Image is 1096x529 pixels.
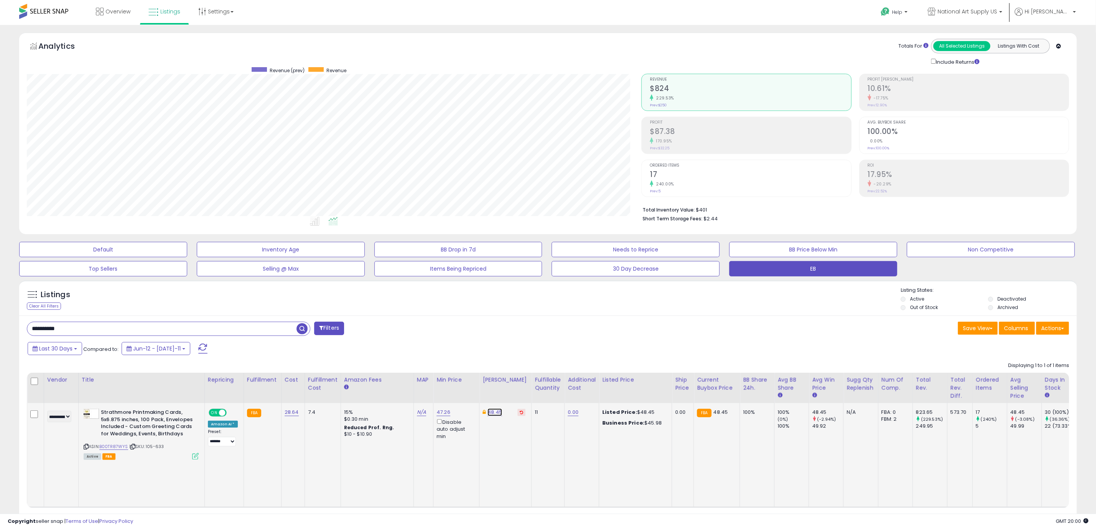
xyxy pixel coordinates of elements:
div: 15% [344,409,408,416]
small: (229.53%) [921,416,943,422]
div: Fulfillable Quantity [535,376,561,392]
button: Inventory Age [197,242,365,257]
div: Current Buybox Price [697,376,737,392]
span: Jun-12 - [DATE]-11 [133,345,181,352]
small: Days In Stock. [1045,392,1050,399]
div: 48.45 [1010,409,1042,416]
img: 31iyTK53lXL._SL40_.jpg [84,409,99,419]
span: Revenue [326,67,346,74]
span: All listings currently available for purchase on Amazon [84,453,101,460]
div: Displaying 1 to 1 of 1 items [1008,362,1069,369]
a: 48.45 [488,408,502,416]
strong: Copyright [8,517,36,525]
div: Disable auto adjust min [437,418,473,440]
div: 0.00 [675,409,688,416]
div: 11 [535,409,559,416]
div: 49.92 [812,423,843,430]
span: ON [209,410,219,416]
h2: $824 [650,84,851,94]
div: $0.30 min [344,416,408,423]
small: Prev: 22.52% [868,189,887,193]
div: Totals For [898,43,928,50]
span: 2025-08-11 20:00 GMT [1056,517,1088,525]
div: Additional Cost [568,376,596,392]
small: Prev: $32.25 [650,146,669,150]
b: Strathmore Printmaking Cards, 5x6.875 inches, 100 Pack, Envelopes Included - Custom Greeting Card... [101,409,194,439]
span: $2.44 [704,215,718,222]
div: Fulfillment [247,376,278,384]
b: Total Inventory Value: [643,207,695,213]
div: 49.99 [1010,423,1042,430]
button: Filters [314,322,344,335]
div: FBA: 0 [882,409,907,416]
div: Repricing [208,376,241,384]
small: -20.29% [871,181,892,187]
span: | SKU: 105-633 [129,443,164,450]
label: Deactivated [997,296,1026,302]
div: 249.95 [916,423,947,430]
label: Out of Stock [910,304,938,311]
button: Top Sellers [19,261,187,276]
a: 0.00 [568,408,578,416]
button: Save View [958,322,998,335]
th: Please note that this number is a calculation based on your required days of coverage and your ve... [844,373,878,403]
h2: 17 [650,170,851,180]
small: Prev: $250 [650,103,667,107]
div: 823.65 [916,409,947,416]
button: Items Being Repriced [374,261,542,276]
span: Revenue [650,78,851,82]
div: Title [82,376,201,384]
small: Amazon Fees. [344,384,349,391]
small: (240%) [981,416,997,422]
div: Avg Win Price [812,376,840,392]
div: Amazon Fees [344,376,410,384]
div: Amazon AI * [208,421,238,428]
span: Listings [160,8,180,15]
span: Last 30 Days [39,345,73,352]
button: BB Drop in 7d [374,242,542,257]
small: Prev: 100.00% [868,146,890,150]
span: Profit [650,121,851,125]
h5: Analytics [38,41,90,53]
small: FBA [697,409,711,417]
label: Active [910,296,925,302]
a: 28.64 [285,408,299,416]
span: FBA [102,453,115,460]
small: -17.75% [871,95,889,101]
span: Revenue (prev) [270,67,305,74]
div: Preset: [208,429,238,446]
small: (36.36%) [1050,416,1070,422]
div: Cost [285,376,302,384]
div: $10 - $10.90 [344,431,408,438]
small: 240.00% [653,181,674,187]
small: Avg Win Price. [812,392,817,399]
button: Default [19,242,187,257]
a: Hi [PERSON_NAME] [1015,8,1076,25]
span: Columns [1004,324,1028,332]
div: Sugg Qty Replenish [847,376,875,392]
div: Listed Price [602,376,669,384]
div: [PERSON_NAME] [483,376,528,384]
div: 100% [743,409,768,416]
div: 22 (73.33%) [1045,423,1076,430]
p: Listing States: [901,287,1077,294]
div: Total Rev. Diff. [951,376,969,400]
div: N/A [847,409,872,416]
small: Avg BB Share. [778,392,782,399]
div: FBM: 2 [882,416,907,423]
span: OFF [226,410,238,416]
small: 170.95% [653,138,672,144]
div: 100% [778,409,809,416]
div: Ordered Items [976,376,1004,392]
div: Total Rev. [916,376,944,392]
button: EB [729,261,897,276]
h5: Listings [41,289,70,300]
div: Vendor [47,376,75,384]
small: (-3.08%) [1015,416,1035,422]
label: Archived [997,304,1018,311]
div: Clear All Filters [27,303,61,310]
div: 7.4 [308,409,335,416]
small: (0%) [778,416,788,422]
div: MAP [417,376,430,384]
button: Selling @ Max [197,261,365,276]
